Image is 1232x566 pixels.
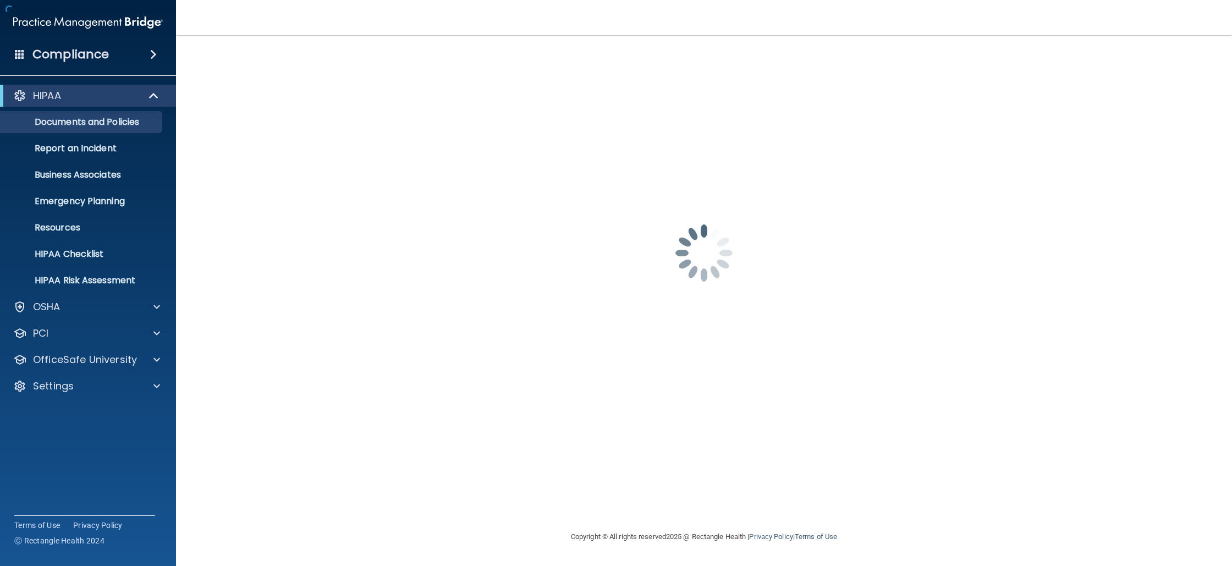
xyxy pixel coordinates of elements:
[33,380,74,393] p: Settings
[13,353,160,366] a: OfficeSafe University
[503,519,905,554] div: Copyright © All rights reserved 2025 @ Rectangle Health | |
[33,327,48,340] p: PCI
[13,300,160,314] a: OSHA
[33,89,61,102] p: HIPAA
[7,249,157,260] p: HIPAA Checklist
[73,520,123,531] a: Privacy Policy
[7,196,157,207] p: Emergency Planning
[7,222,157,233] p: Resources
[33,300,61,314] p: OSHA
[795,532,837,541] a: Terms of Use
[13,380,160,393] a: Settings
[33,353,137,366] p: OfficeSafe University
[13,327,160,340] a: PCI
[649,198,759,308] img: spinner.e123f6fc.gif
[749,532,793,541] a: Privacy Policy
[14,520,60,531] a: Terms of Use
[7,275,157,286] p: HIPAA Risk Assessment
[13,12,163,34] img: PMB logo
[7,169,157,180] p: Business Associates
[7,117,157,128] p: Documents and Policies
[7,143,157,154] p: Report an Incident
[14,535,105,546] span: Ⓒ Rectangle Health 2024
[13,89,159,102] a: HIPAA
[32,47,109,62] h4: Compliance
